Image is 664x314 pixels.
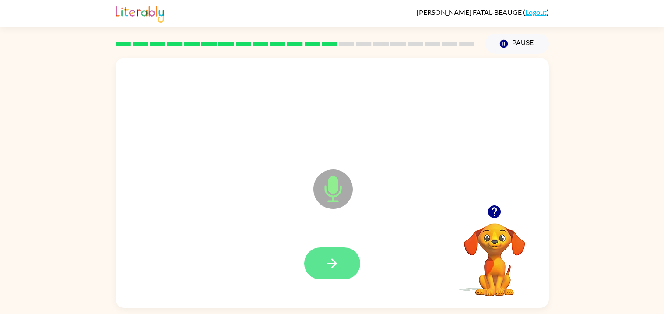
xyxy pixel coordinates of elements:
button: Pause [485,34,549,54]
a: Logout [525,8,547,16]
video: Your browser must support playing .mp4 files to use Literably. Please try using another browser. [451,210,538,297]
img: Literably [116,4,164,23]
div: ( ) [417,8,549,16]
span: [PERSON_NAME] FATAL-BEAUGE [417,8,523,16]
